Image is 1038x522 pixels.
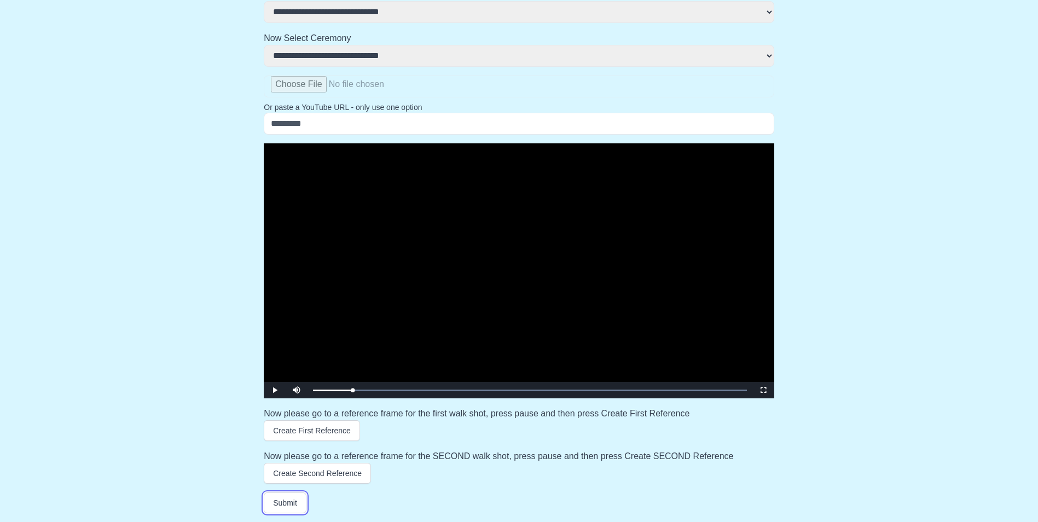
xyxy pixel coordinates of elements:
[264,382,286,398] button: Play
[313,390,747,391] div: Progress Bar
[264,463,371,484] button: Create Second Reference
[264,420,360,441] button: Create First Reference
[264,102,774,113] p: Or paste a YouTube URL - only use one option
[286,382,308,398] button: Mute
[264,32,774,45] h2: Now Select Ceremony
[264,143,774,398] div: Video Player
[752,382,774,398] button: Fullscreen
[264,407,774,420] h3: Now please go to a reference frame for the first walk shot, press pause and then press Create Fir...
[264,450,774,463] h3: Now please go to a reference frame for the SECOND walk shot, press pause and then press Create SE...
[264,492,306,513] button: Submit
